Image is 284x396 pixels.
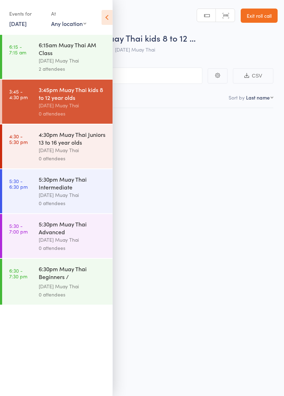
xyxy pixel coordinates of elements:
[39,191,106,199] div: [DATE] Muay Thai
[39,282,106,290] div: [DATE] Muay Thai
[2,169,113,213] a: 5:30 -6:30 pm5:30pm Muay Thai Intermediate[DATE] Muay Thai0 attendees
[39,154,106,162] div: 0 attendees
[39,175,106,191] div: 5:30pm Muay Thai Intermediate
[39,290,106,299] div: 0 attendees
[39,65,106,73] div: 2 attendees
[39,265,106,282] div: 6:30pm Muay Thai Beginners / Fundamentals
[39,41,106,57] div: 6:15am Muay Thai AM Class
[39,236,106,244] div: [DATE] Muay Thai
[39,101,106,109] div: [DATE] Muay Thai
[2,214,113,258] a: 5:30 -7:00 pm5:30pm Muay Thai Advanced[DATE] Muay Thai0 attendees
[39,244,106,252] div: 0 attendees
[39,220,106,236] div: 5:30pm Muay Thai Advanced
[9,44,26,55] time: 6:15 - 7:15 am
[9,89,28,100] time: 3:45 - 4:30 pm
[70,32,196,44] span: 3:45pm Muay Thai kids 8 to 12 …
[51,20,86,27] div: Any location
[39,86,106,101] div: 3:45pm Muay Thai kids 8 to 12 year olds
[39,199,106,207] div: 0 attendees
[51,8,86,20] div: At
[9,178,28,189] time: 5:30 - 6:30 pm
[39,109,106,118] div: 0 attendees
[39,146,106,154] div: [DATE] Muay Thai
[241,9,278,23] a: Exit roll call
[9,268,27,279] time: 6:30 - 7:30 pm
[2,259,113,305] a: 6:30 -7:30 pm6:30pm Muay Thai Beginners / Fundamentals[DATE] Muay Thai0 attendees
[39,57,106,65] div: [DATE] Muay Thai
[115,46,155,53] span: [DATE] Muay Thai
[233,68,273,84] button: CSV
[229,94,245,101] label: Sort by
[39,130,106,146] div: 4:30pm Muay Thai Juniors 13 to 16 year olds
[9,20,27,27] a: [DATE]
[9,8,44,20] div: Events for
[2,124,113,168] a: 4:30 -5:30 pm4:30pm Muay Thai Juniors 13 to 16 year olds[DATE] Muay Thai0 attendees
[246,94,270,101] div: Last name
[2,80,113,124] a: 3:45 -4:30 pm3:45pm Muay Thai kids 8 to 12 year olds[DATE] Muay Thai0 attendees
[2,35,113,79] a: 6:15 -7:15 am6:15am Muay Thai AM Class[DATE] Muay Thai2 attendees
[9,223,28,234] time: 5:30 - 7:00 pm
[9,133,28,145] time: 4:30 - 5:30 pm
